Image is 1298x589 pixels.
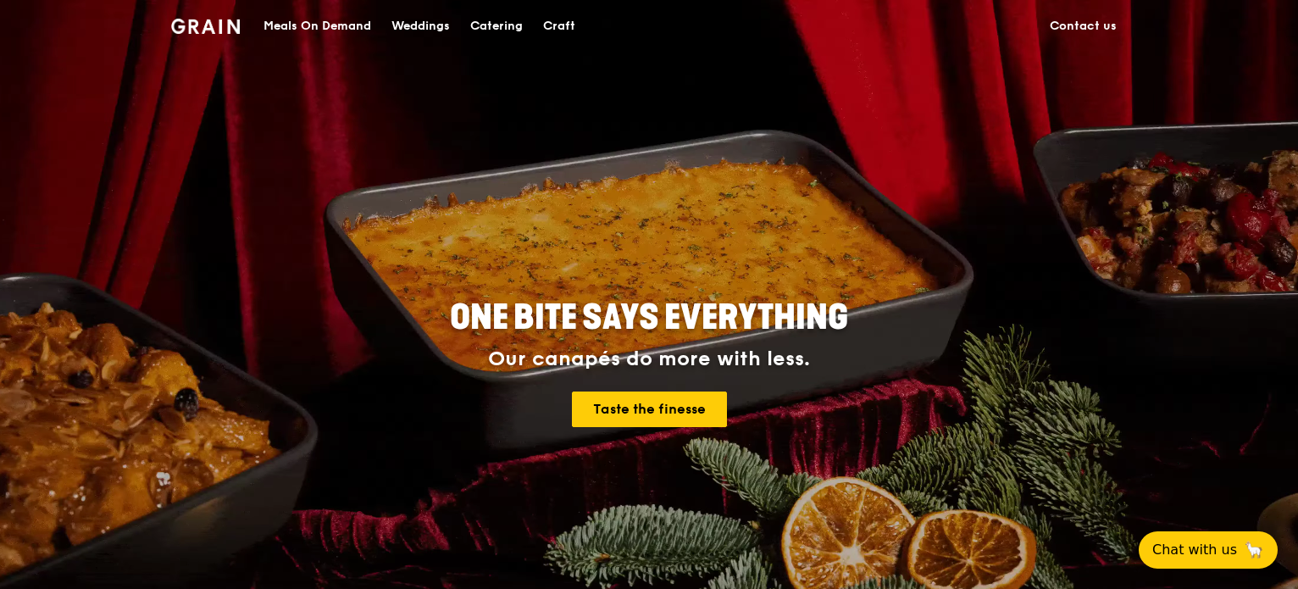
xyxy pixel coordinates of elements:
[381,1,460,52] a: Weddings
[344,347,954,371] div: Our canapés do more with less.
[533,1,585,52] a: Craft
[171,19,240,34] img: Grain
[460,1,533,52] a: Catering
[470,1,523,52] div: Catering
[391,1,450,52] div: Weddings
[572,392,727,427] a: Taste the finesse
[1040,1,1127,52] a: Contact us
[1244,540,1264,560] span: 🦙
[543,1,575,52] div: Craft
[1152,540,1237,560] span: Chat with us
[1139,531,1278,569] button: Chat with us🦙
[450,297,848,338] span: ONE BITE SAYS EVERYTHING
[263,1,371,52] div: Meals On Demand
